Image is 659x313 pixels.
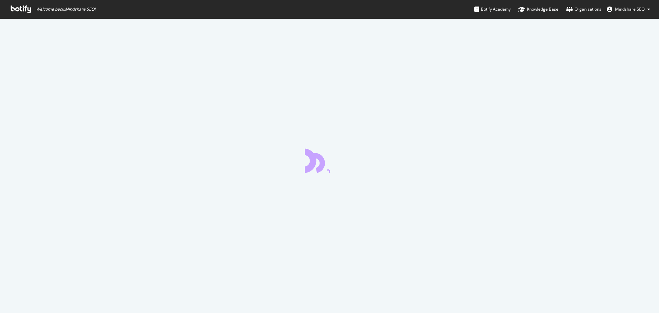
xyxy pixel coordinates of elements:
[601,4,656,15] button: Mindshare SEO
[474,6,511,13] div: Botify Academy
[305,148,354,173] div: animation
[36,7,95,12] span: Welcome back, Mindshare SEO !
[615,6,645,12] span: Mindshare SEO
[566,6,601,13] div: Organizations
[518,6,558,13] div: Knowledge Base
